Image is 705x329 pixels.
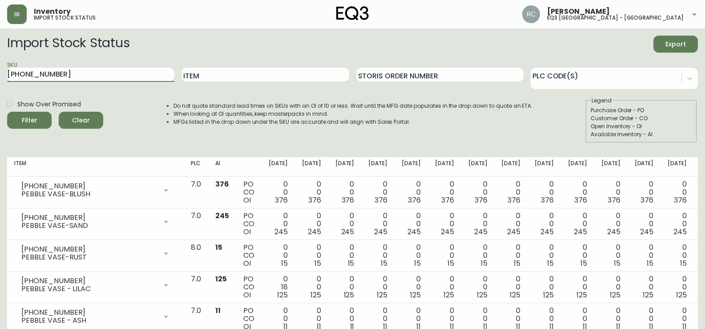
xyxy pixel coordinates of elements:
[507,227,520,237] span: 245
[661,157,694,177] th: [DATE]
[481,258,487,268] span: 15
[341,227,355,237] span: 245
[668,212,687,236] div: 0 0
[22,115,37,126] div: Filter
[635,275,654,299] div: 0 0
[302,244,321,268] div: 0 0
[576,290,587,300] span: 125
[173,102,533,110] li: Do not quote standard lead times on SKUs with an OI of 10 or less. Wait until the MFG date popula...
[535,212,554,236] div: 0 0
[215,179,229,189] span: 376
[428,157,461,177] th: [DATE]
[668,275,687,299] div: 0 0
[661,39,691,50] span: Export
[377,290,387,300] span: 125
[601,275,620,299] div: 0 0
[435,244,454,268] div: 0 0
[501,275,520,299] div: 0 0
[361,157,395,177] th: [DATE]
[608,195,620,205] span: 376
[547,8,610,15] span: [PERSON_NAME]
[375,195,387,205] span: 376
[614,258,620,268] span: 15
[580,258,587,268] span: 15
[607,227,620,237] span: 245
[435,180,454,204] div: 0 0
[447,258,454,268] span: 15
[243,275,254,299] div: PO CO
[328,157,362,177] th: [DATE]
[568,244,587,268] div: 0 0
[368,180,387,204] div: 0 0
[21,214,157,222] div: [PHONE_NUMBER]
[407,227,421,237] span: 245
[402,180,421,204] div: 0 0
[540,227,554,237] span: 245
[635,244,654,268] div: 0 0
[508,195,520,205] span: 376
[610,290,620,300] span: 125
[501,212,520,236] div: 0 0
[262,157,295,177] th: [DATE]
[668,180,687,204] div: 0 0
[494,157,528,177] th: [DATE]
[461,157,495,177] th: [DATE]
[543,290,554,300] span: 125
[243,244,254,268] div: PO CO
[215,305,221,316] span: 11
[21,245,157,253] div: [PHONE_NUMBER]
[243,212,254,236] div: PO CO
[21,285,157,293] div: PEBBLE VASE - LILAC
[653,36,698,53] button: Export
[308,195,321,205] span: 376
[21,182,157,190] div: [PHONE_NUMBER]
[269,275,288,299] div: 0 18
[274,227,288,237] span: 245
[475,195,487,205] span: 376
[269,180,288,204] div: 0 0
[501,244,520,268] div: 0 0
[21,277,157,285] div: [PHONE_NUMBER]
[243,227,251,237] span: OI
[535,180,554,204] div: 0 0
[547,258,554,268] span: 15
[368,212,387,236] div: 0 0
[647,258,653,268] span: 15
[410,290,421,300] span: 125
[474,227,487,237] span: 245
[14,244,177,263] div: [PHONE_NUMBER]PEBBLE VASE-RUST
[628,157,661,177] th: [DATE]
[275,195,288,205] span: 376
[601,212,620,236] div: 0 0
[441,227,454,237] span: 245
[184,272,208,303] td: 7.0
[243,195,251,205] span: OI
[402,244,421,268] div: 0 0
[335,275,355,299] div: 0 0
[408,195,421,205] span: 376
[601,244,620,268] div: 0 0
[342,195,355,205] span: 376
[215,274,227,284] span: 125
[215,211,229,221] span: 245
[468,180,487,204] div: 0 0
[277,290,288,300] span: 125
[568,212,587,236] div: 0 0
[14,275,177,295] div: [PHONE_NUMBER]PEBBLE VASE - LILAC
[21,222,157,230] div: PEBBLE VASE-SAND
[310,290,321,300] span: 125
[21,190,157,198] div: PEBBLE VASE-BLUSH
[17,100,81,109] span: Show Over Promised
[443,290,454,300] span: 125
[184,177,208,208] td: 7.0
[374,227,387,237] span: 245
[435,275,454,299] div: 0 0
[269,244,288,268] div: 0 0
[528,157,561,177] th: [DATE]
[302,212,321,236] div: 0 0
[395,157,428,177] th: [DATE]
[535,244,554,268] div: 0 0
[344,290,355,300] span: 125
[302,180,321,204] div: 0 0
[674,195,687,205] span: 376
